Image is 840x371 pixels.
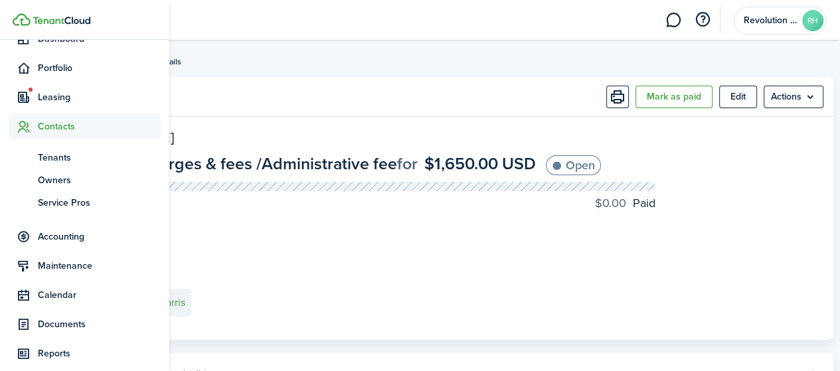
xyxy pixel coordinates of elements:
[38,119,161,133] span: Contacts
[9,169,161,191] a: Owners
[90,151,397,176] span: Tenant charges & fees / Administrative fee
[38,90,161,104] span: Leasing
[38,346,161,360] span: Reports
[38,151,161,165] span: Tenants
[13,13,31,26] img: TenantCloud
[744,16,797,25] span: Revolution Homes
[802,10,823,31] avatar-text: RH
[595,194,626,212] progress-caption-label-value: $0.00
[397,151,418,176] span: for
[764,86,823,108] menu-btn: Actions
[38,317,161,331] span: Documents
[635,86,713,108] button: Mark as paid
[546,155,601,175] status: Open
[691,9,714,31] button: Open resource center
[38,173,161,187] span: Owners
[38,230,161,244] span: Accounting
[661,3,686,37] a: Messaging
[9,340,161,366] a: Reports
[33,17,90,25] img: TenantCloud
[38,288,161,302] span: Calendar
[38,196,161,210] span: Service Pros
[606,86,629,108] button: Print
[719,86,757,108] button: Edit
[424,151,536,176] span: $1,650.00 USD
[38,61,161,75] span: Portfolio
[9,146,161,169] a: Tenants
[38,259,161,273] span: Maintenance
[595,194,655,212] progress-caption-label: Paid
[9,191,161,214] a: Service Pros
[764,86,823,108] button: Open menu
